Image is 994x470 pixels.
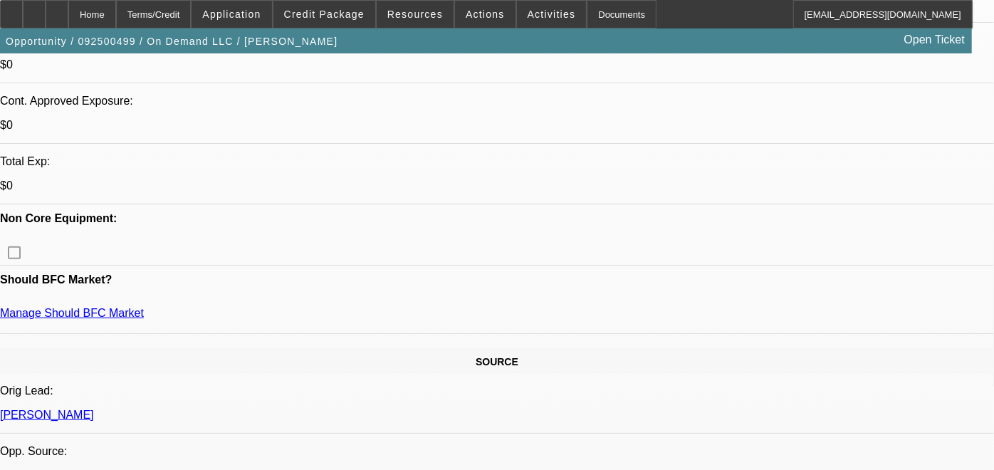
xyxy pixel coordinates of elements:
[202,9,261,20] span: Application
[284,9,365,20] span: Credit Package
[192,1,271,28] button: Application
[273,1,375,28] button: Credit Package
[466,9,505,20] span: Actions
[517,1,587,28] button: Activities
[387,9,443,20] span: Resources
[6,36,338,47] span: Opportunity / 092500499 / On Demand LLC / [PERSON_NAME]
[377,1,454,28] button: Resources
[476,356,518,367] span: SOURCE
[528,9,576,20] span: Activities
[899,28,971,52] a: Open Ticket
[455,1,516,28] button: Actions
